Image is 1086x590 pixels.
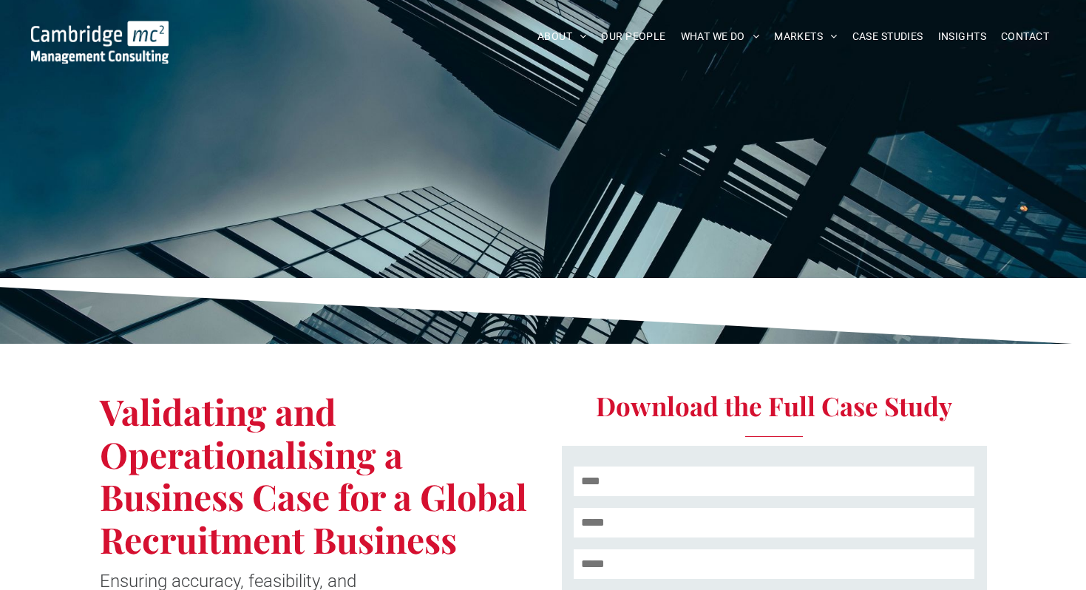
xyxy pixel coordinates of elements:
[594,25,673,48] a: OUR PEOPLE
[530,25,594,48] a: ABOUT
[767,25,844,48] a: MARKETS
[994,25,1056,48] a: CONTACT
[931,25,994,48] a: INSIGHTS
[31,21,169,64] img: Go to Homepage
[596,388,952,423] span: Download the Full Case Study
[100,387,527,563] span: Validating and Operationalising a Business Case for a Global Recruitment Business
[673,25,767,48] a: WHAT WE DO
[845,25,931,48] a: CASE STUDIES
